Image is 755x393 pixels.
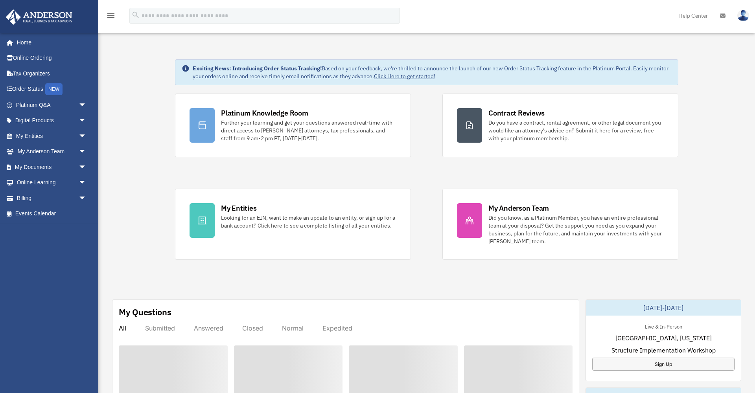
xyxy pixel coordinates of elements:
span: arrow_drop_down [79,128,94,144]
div: Normal [282,324,304,332]
div: My Questions [119,306,171,318]
div: Further your learning and get your questions answered real-time with direct access to [PERSON_NAM... [221,119,396,142]
a: My Anderson Team Did you know, as a Platinum Member, you have an entire professional team at your... [442,189,678,260]
a: My Entities Looking for an EIN, want to make an update to an entity, or sign up for a bank accoun... [175,189,411,260]
img: Anderson Advisors Platinum Portal [4,9,75,25]
a: Contract Reviews Do you have a contract, rental agreement, or other legal document you would like... [442,94,678,157]
div: Platinum Knowledge Room [221,108,308,118]
a: Online Ordering [6,50,98,66]
img: User Pic [737,10,749,21]
a: Online Learningarrow_drop_down [6,175,98,191]
i: menu [106,11,116,20]
div: [DATE]-[DATE] [586,300,741,316]
span: Structure Implementation Workshop [611,345,716,355]
div: All [119,324,126,332]
div: Submitted [145,324,175,332]
a: Digital Productsarrow_drop_down [6,113,98,129]
a: Home [6,35,94,50]
div: My Entities [221,203,256,213]
span: arrow_drop_down [79,159,94,175]
div: Looking for an EIN, want to make an update to an entity, or sign up for a bank account? Click her... [221,214,396,230]
div: Contract Reviews [488,108,545,118]
a: Events Calendar [6,206,98,222]
div: Did you know, as a Platinum Member, you have an entire professional team at your disposal? Get th... [488,214,664,245]
div: Answered [194,324,223,332]
a: Platinum Knowledge Room Further your learning and get your questions answered real-time with dire... [175,94,411,157]
a: Billingarrow_drop_down [6,190,98,206]
a: menu [106,14,116,20]
a: Click Here to get started! [374,73,435,80]
strong: Exciting News: Introducing Order Status Tracking! [193,65,322,72]
a: Order StatusNEW [6,81,98,97]
a: Tax Organizers [6,66,98,81]
div: Do you have a contract, rental agreement, or other legal document you would like an attorney's ad... [488,119,664,142]
span: arrow_drop_down [79,113,94,129]
div: Live & In-Person [639,322,689,330]
span: arrow_drop_down [79,175,94,191]
div: Closed [242,324,263,332]
i: search [131,11,140,19]
a: Platinum Q&Aarrow_drop_down [6,97,98,113]
div: My Anderson Team [488,203,549,213]
div: NEW [45,83,63,95]
div: Based on your feedback, we're thrilled to announce the launch of our new Order Status Tracking fe... [193,64,672,80]
span: [GEOGRAPHIC_DATA], [US_STATE] [615,333,712,343]
a: My Documentsarrow_drop_down [6,159,98,175]
span: arrow_drop_down [79,190,94,206]
div: Expedited [322,324,352,332]
a: Sign Up [592,358,735,371]
a: My Entitiesarrow_drop_down [6,128,98,144]
a: My Anderson Teamarrow_drop_down [6,144,98,160]
span: arrow_drop_down [79,97,94,113]
span: arrow_drop_down [79,144,94,160]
